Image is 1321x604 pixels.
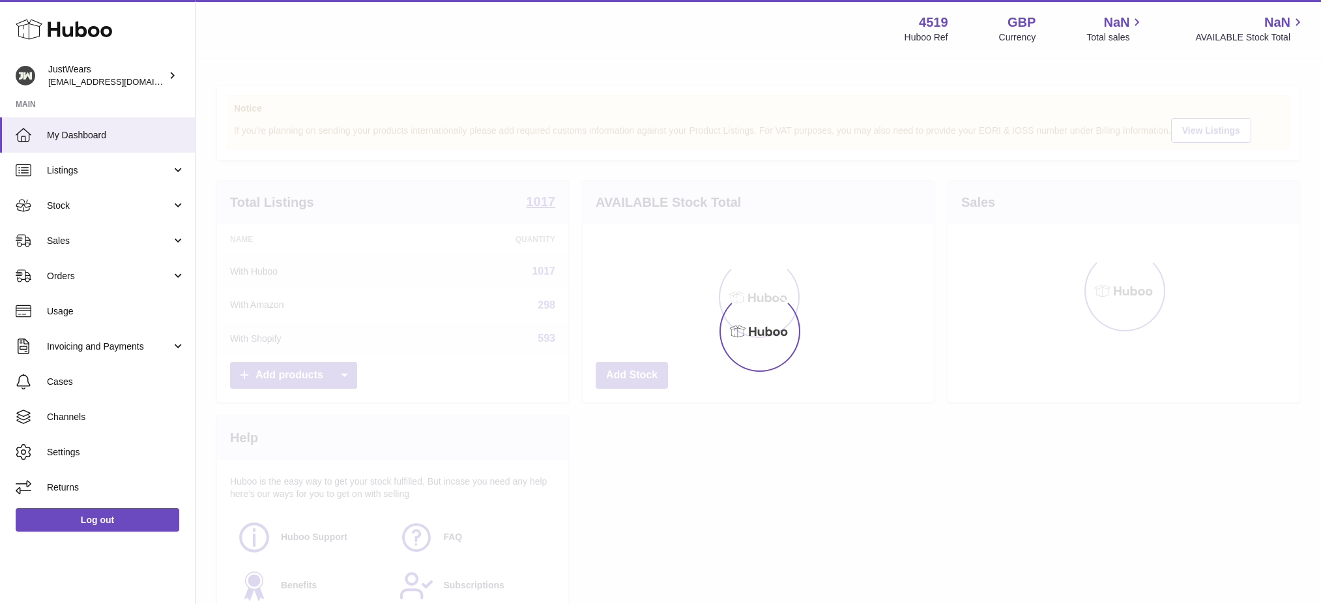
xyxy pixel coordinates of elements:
span: Cases [47,376,185,388]
a: Log out [16,508,179,532]
img: internalAdmin-4519@internal.huboo.com [16,66,35,85]
div: Currency [999,31,1036,44]
span: AVAILABLE Stock Total [1195,31,1305,44]
span: Channels [47,411,185,423]
span: Sales [47,235,171,247]
span: Total sales [1086,31,1144,44]
span: Usage [47,305,185,318]
span: Invoicing and Payments [47,340,171,353]
div: JustWears [48,63,166,88]
span: Listings [47,164,171,177]
span: Stock [47,200,171,212]
strong: GBP [1008,14,1036,31]
a: NaN Total sales [1086,14,1144,44]
span: Returns [47,481,185,494]
div: Huboo Ref [905,31,948,44]
span: NaN [1264,14,1290,31]
a: NaN AVAILABLE Stock Total [1195,14,1305,44]
strong: 4519 [919,14,948,31]
span: My Dashboard [47,129,185,142]
span: [EMAIL_ADDRESS][DOMAIN_NAME] [48,76,192,87]
span: Orders [47,270,171,282]
span: Settings [47,446,185,459]
span: NaN [1103,14,1129,31]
